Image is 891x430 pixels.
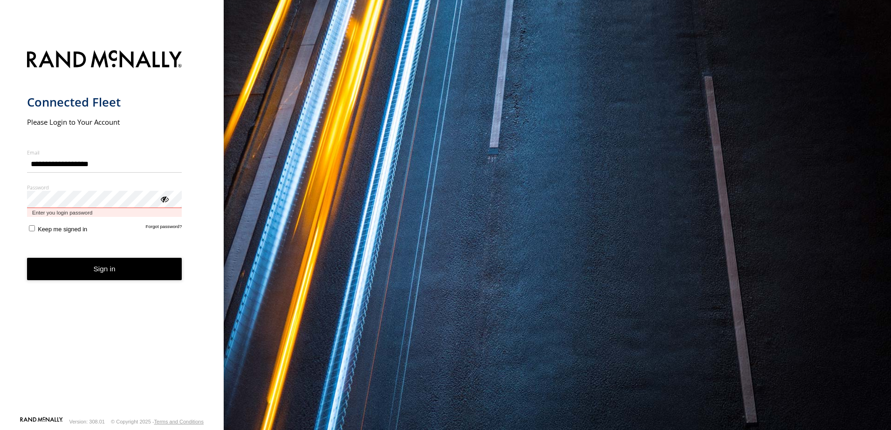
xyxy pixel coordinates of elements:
[27,117,182,127] h2: Please Login to Your Account
[146,224,182,233] a: Forgot password?
[29,225,35,231] input: Keep me signed in
[69,419,105,424] div: Version: 308.01
[38,226,87,233] span: Keep me signed in
[154,419,204,424] a: Terms and Conditions
[20,417,63,426] a: Visit our Website
[27,45,197,416] form: main
[111,419,204,424] div: © Copyright 2025 -
[27,149,182,156] label: Email
[27,208,182,217] span: Enter you login password
[27,94,182,110] h1: Connected Fleet
[27,258,182,281] button: Sign in
[27,184,182,191] label: Password
[27,48,182,72] img: Rand McNally
[159,194,169,203] div: ViewPassword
